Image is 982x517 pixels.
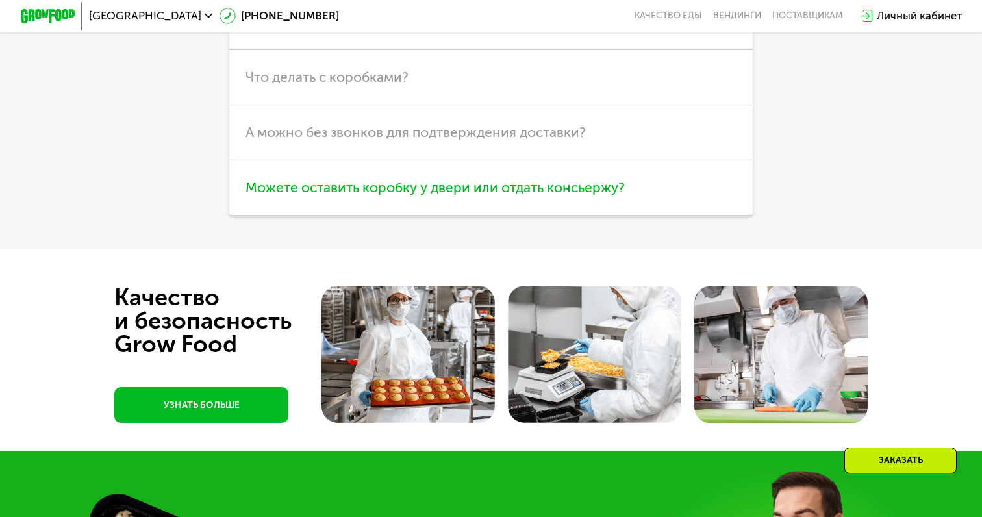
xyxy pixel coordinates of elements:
a: Вендинги [713,10,761,21]
span: [GEOGRAPHIC_DATA] [89,10,201,21]
div: поставщикам [772,10,843,21]
a: Качество еды [635,10,702,21]
div: Заказать [844,448,957,473]
a: [PHONE_NUMBER] [220,8,340,24]
div: Качество и безопасность Grow Food [114,286,340,356]
a: УЗНАТЬ БОЛЬШЕ [114,387,288,423]
span: А можно без звонков для подтверждения доставки? [245,124,586,140]
span: Что делать с коробками? [245,69,409,85]
div: Личный кабинет [877,8,962,24]
span: Можете оставить коробку у двери или отдать консьержу? [245,179,625,195]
